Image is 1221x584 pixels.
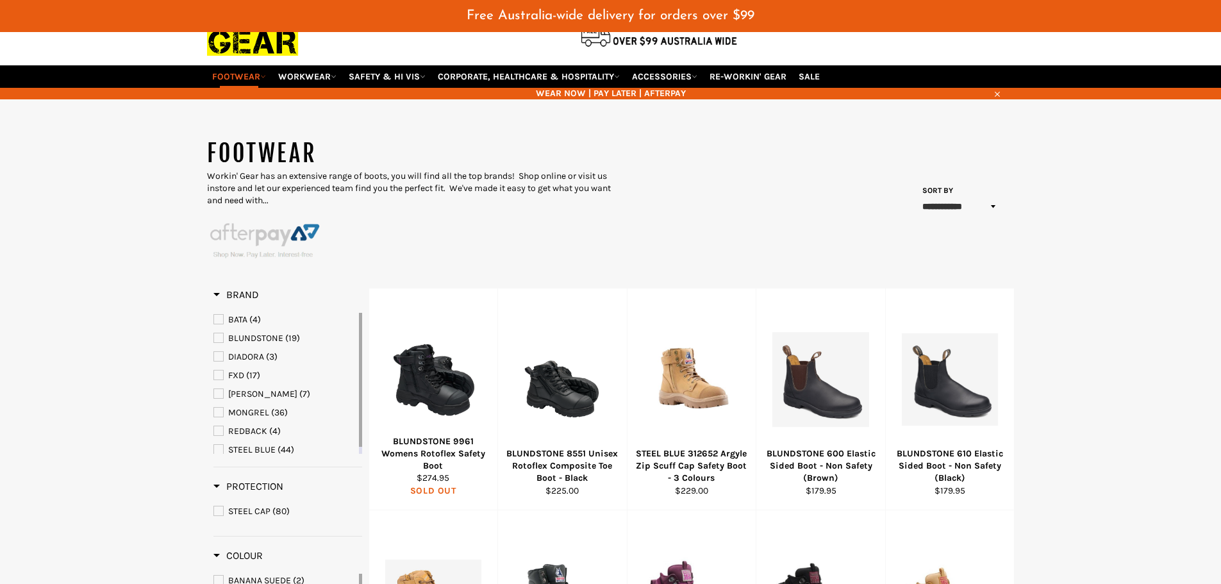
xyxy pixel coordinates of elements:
[228,370,244,381] span: FXD
[285,333,300,344] span: (19)
[207,138,611,170] h1: FOOTWEAR
[213,387,356,401] a: MACK
[228,333,283,344] span: BLUNDSTONE
[278,444,294,455] span: (44)
[506,447,619,485] div: BLUNDSTONE 8551 Unisex Rotoflex Composite Toe Boot - Black
[273,65,342,88] a: WORKWEAR
[228,388,297,399] span: [PERSON_NAME]
[228,506,270,517] span: STEEL CAP
[246,370,260,381] span: (17)
[635,447,748,485] div: STEEL BLUE 312652 Argyle Zip Scuff Cap Safety Boot - 3 Colours
[228,426,267,437] span: REDBACK
[369,288,498,510] a: BLUNDSTONE 9961 Womens Rotoflex Safety BootBLUNDSTONE 9961 Womens Rotoflex Safety Boot$274.95Sold...
[213,350,356,364] a: DIADORA
[893,447,1006,485] div: BLUNDSTONE 610 Elastic Sided Boot - Non Safety (Black)
[918,185,954,196] label: Sort by
[213,505,362,519] a: STEEL CAP
[272,506,290,517] span: (80)
[213,406,356,420] a: MONGREL
[207,87,1015,99] span: WEAR NOW | PAY LATER | AFTERPAY
[756,288,885,510] a: BLUNDSTONE 600 Elastic Sided Boot - Non Safety (Brown)BLUNDSTONE 600 Elastic Sided Boot - Non Saf...
[627,288,756,510] a: STEEL BLUE 312652 Argyle Zip Scuff Cap Safety Boot - 3 ColoursSTEEL BLUE 312652 Argyle Zip Scuff ...
[213,313,356,327] a: BATA
[579,21,739,48] img: Flat $9.95 shipping Australia wide
[213,480,283,493] h3: Protection
[213,480,283,492] span: Protection
[377,485,490,497] div: Sold Out
[213,369,356,383] a: FXD
[885,288,1015,510] a: BLUNDSTONE 610 Elastic Sided Boot - Non Safety (Black)BLUNDSTONE 610 Elastic Sided Boot - Non Saf...
[228,314,247,325] span: BATA
[228,407,269,418] span: MONGREL
[213,443,356,457] a: STEEL BLUE
[213,331,356,346] a: BLUNDSTONE
[213,288,259,301] h3: Brand
[249,314,261,325] span: (4)
[377,435,490,472] div: BLUNDSTONE 9961 Womens Rotoflex Safety Boot
[497,288,627,510] a: BLUNDSTONE 8551 Unisex Rotoflex Composite Toe Boot - BlackBLUNDSTONE 8551 Unisex Rotoflex Composi...
[207,170,611,207] p: Workin' Gear has an extensive range of boots, you will find all the top brands! Shop online or vi...
[228,444,276,455] span: STEEL BLUE
[213,549,263,562] h3: Colour
[299,388,310,399] span: (7)
[271,407,288,418] span: (36)
[704,65,792,88] a: RE-WORKIN' GEAR
[228,351,264,362] span: DIADORA
[266,351,278,362] span: (3)
[269,426,281,437] span: (4)
[793,65,825,88] a: SALE
[433,65,625,88] a: CORPORATE, HEALTHCARE & HOSPITALITY
[467,9,754,22] span: Free Australia-wide delivery for orders over $99
[765,447,877,485] div: BLUNDSTONE 600 Elastic Sided Boot - Non Safety (Brown)
[213,424,356,438] a: REDBACK
[627,65,702,88] a: ACCESSORIES
[207,65,271,88] a: FOOTWEAR
[344,65,431,88] a: SAFETY & HI VIS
